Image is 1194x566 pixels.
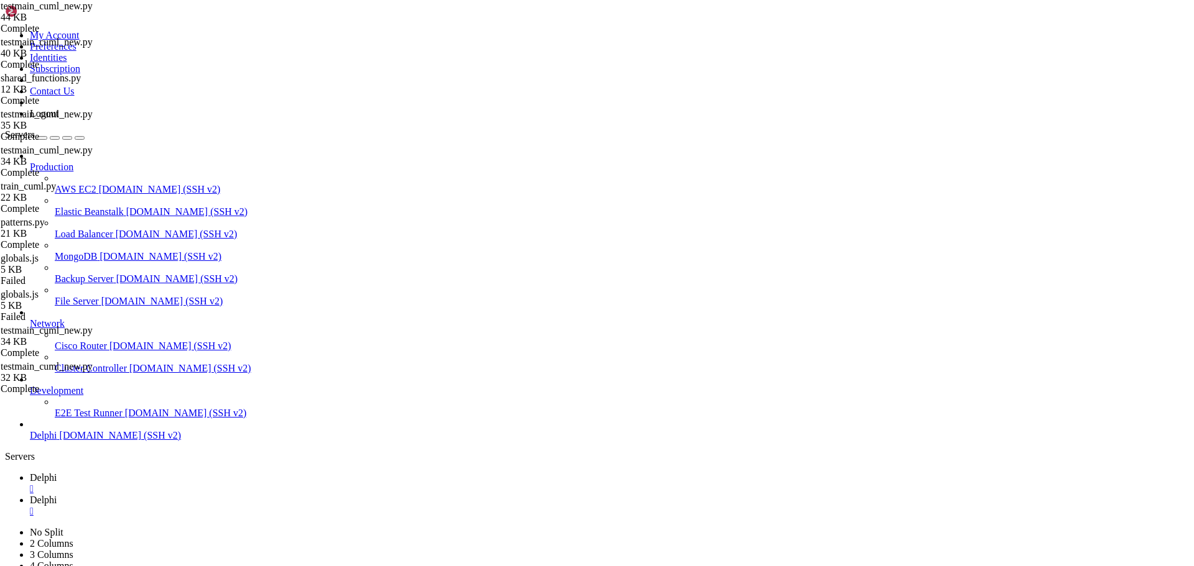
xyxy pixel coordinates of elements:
[1,73,81,83] span: shared_functions.py
[1,217,125,239] span: patterns.py
[1,347,125,358] div: Complete
[1,84,125,95] div: 12 KB
[1,325,93,335] span: testmain_cuml_new.py
[1,192,125,203] div: 22 KB
[1,239,125,250] div: Complete
[1,181,125,203] span: train_cuml.py
[1,383,125,395] div: Complete
[1,203,125,214] div: Complete
[1,145,93,155] span: testmain_cuml_new.py
[1,59,125,70] div: Complete
[1,253,125,275] span: globals.js
[1,109,93,119] span: testmain_cuml_new.py
[1,1,93,11] span: testmain_cuml_new.py
[1,228,125,239] div: 21 KB
[1,289,39,299] span: globals.js
[1,12,125,23] div: 44 KB
[1,325,125,347] span: testmain_cuml_new.py
[1,289,125,311] span: globals.js
[1,23,125,34] div: Complete
[1,253,39,263] span: globals.js
[1,131,125,142] div: Complete
[1,167,125,178] div: Complete
[1,217,45,227] span: patterns.py
[1,109,125,131] span: testmain_cuml_new.py
[1,95,125,106] div: Complete
[1,156,125,167] div: 34 KB
[1,73,125,95] span: shared_functions.py
[1,1,125,23] span: testmain_cuml_new.py
[1,37,125,59] span: testmain_cuml_new.py
[1,300,125,311] div: 5 KB
[1,336,125,347] div: 34 KB
[1,264,125,275] div: 5 KB
[1,181,56,191] span: train_cuml.py
[1,361,93,372] span: testmain_cuml_new.py
[1,361,125,383] span: testmain_cuml_new.py
[1,145,125,167] span: testmain_cuml_new.py
[1,48,125,59] div: 40 KB
[1,37,93,47] span: testmain_cuml_new.py
[1,372,125,383] div: 32 KB
[1,311,125,322] div: Failed
[1,275,125,286] div: Failed
[1,120,125,131] div: 35 KB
